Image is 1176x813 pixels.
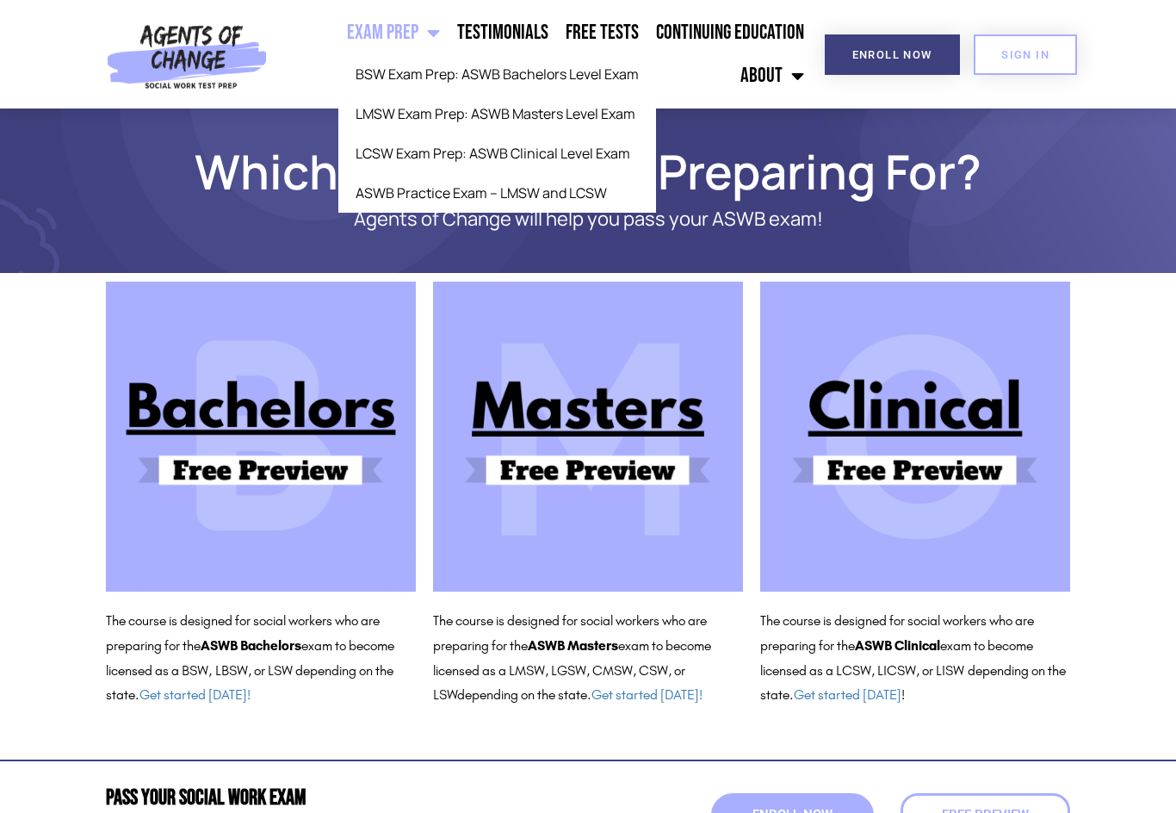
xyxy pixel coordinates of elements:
[1001,49,1049,60] span: SIGN IN
[647,11,813,54] a: Continuing Education
[557,11,647,54] a: Free Tests
[97,152,1079,191] h1: Which Exam Are You Preparing For?
[732,54,813,97] a: About
[106,787,579,809] h2: Pass Your Social Work Exam
[338,94,656,133] a: LMSW Exam Prep: ASWB Masters Level Exam
[338,11,449,54] a: Exam Prep
[852,49,932,60] span: Enroll Now
[528,637,618,654] b: ASWB Masters
[794,686,901,703] a: Get started [DATE]
[201,637,301,654] b: ASWB Bachelors
[760,609,1070,708] p: The course is designed for social workers who are preparing for the exam to become licensed as a ...
[106,609,416,708] p: The course is designed for social workers who are preparing for the exam to become licensed as a ...
[338,173,656,213] a: ASWB Practice Exam – LMSW and LCSW
[855,637,940,654] b: ASWB Clinical
[591,686,703,703] a: Get started [DATE]!
[338,54,656,213] ul: Exam Prep
[457,686,703,703] span: depending on the state.
[433,609,743,708] p: The course is designed for social workers who are preparing for the exam to become licensed as a ...
[825,34,960,75] a: Enroll Now
[139,686,251,703] a: Get started [DATE]!
[338,54,656,94] a: BSW Exam Prep: ASWB Bachelors Level Exam
[449,11,557,54] a: Testimonials
[974,34,1077,75] a: SIGN IN
[166,208,1010,230] p: Agents of Change will help you pass your ASWB exam!
[789,686,905,703] span: . !
[338,133,656,173] a: LCSW Exam Prep: ASWB Clinical Level Exam
[275,11,813,97] nav: Menu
